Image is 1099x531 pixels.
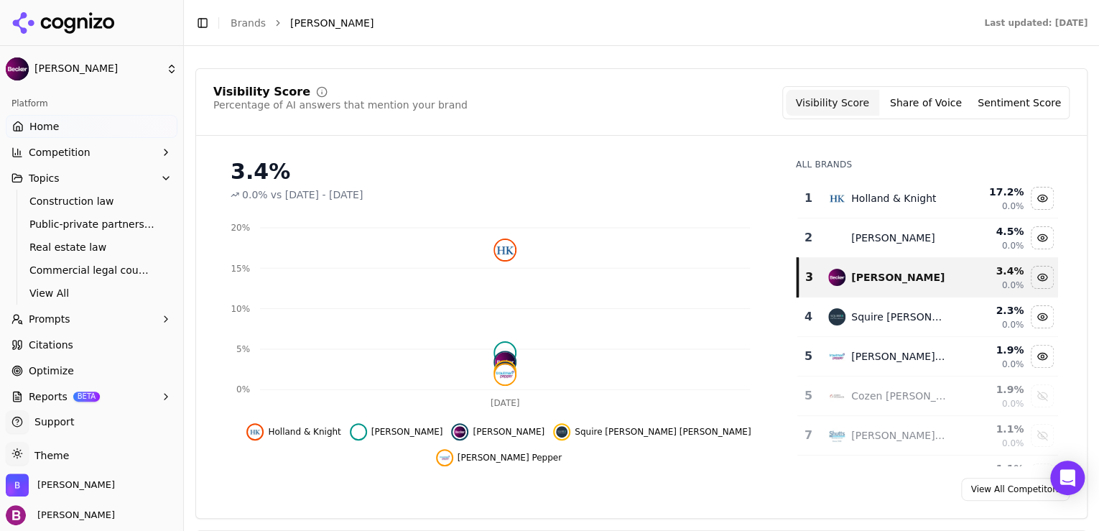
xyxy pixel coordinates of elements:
span: vs [DATE] - [DATE] [271,188,363,202]
div: 2.3 % [957,303,1024,318]
button: Hide holland & knight data [1031,187,1054,210]
div: 3.4 % [957,264,1024,278]
div: Platform [6,92,177,115]
a: View All Competitors [961,478,1070,501]
tr: 7shutts bowen[PERSON_NAME] [PERSON_NAME]1.1%0.0%Show shutts bowen data [797,416,1058,456]
button: Open organization switcher [6,474,115,497]
button: Share of Voice [879,90,973,116]
span: Home [29,119,59,134]
img: becker [828,269,845,286]
div: Squire [PERSON_NAME] [PERSON_NAME] [851,310,946,324]
img: Becker [6,57,29,80]
div: All Brands [796,159,1058,170]
nav: breadcrumb [231,16,955,30]
button: Competition [6,141,177,164]
button: Hide holland & knight data [246,423,340,440]
button: Show cozen o'connor data [1031,384,1054,407]
button: Hide becker data [1031,266,1054,289]
div: Open Intercom Messenger [1050,461,1085,495]
button: Hide troutman pepper data [1031,345,1054,368]
button: Hide becker data [451,423,544,440]
a: Brands [231,17,266,29]
span: Commercial legal counsel [29,263,154,277]
div: [PERSON_NAME] [851,231,935,245]
div: [PERSON_NAME] Pepper [851,349,946,364]
div: 1 [803,190,814,207]
div: 1.9 % [957,343,1024,357]
button: Show gray robinson data [1031,463,1054,486]
span: Prompts [29,312,70,326]
button: Sentiment Score [973,90,1066,116]
span: Becker [37,479,115,491]
span: 0.0% [242,188,268,202]
tspan: 0% [236,384,250,394]
tr: 4squire patton boggsSquire [PERSON_NAME] [PERSON_NAME]2.3%0.0%Hide squire patton boggs data [797,297,1058,337]
span: [PERSON_NAME] [473,426,544,438]
span: View All [29,286,154,300]
div: 4 [803,308,814,325]
span: Support [29,415,74,429]
tspan: 15% [231,264,250,274]
button: Visibility Score [786,90,879,116]
button: Hide squire patton boggs data [553,423,751,440]
tr: 3becker[PERSON_NAME]3.4%0.0%Hide becker data [797,258,1058,297]
tr: 1.1%Show gray robinson data [797,456,1058,495]
div: 1.9 % [957,382,1024,397]
button: ReportsBETA [6,385,177,408]
tr: 5troutman pepper[PERSON_NAME] Pepper1.9%0.0%Hide troutman pepper data [797,337,1058,377]
span: Construction law [29,194,154,208]
span: Citations [29,338,73,352]
span: 0.0% [1002,398,1024,410]
span: Topics [29,171,60,185]
img: holland & knight [249,426,261,438]
img: shutts bowen [828,427,845,444]
a: Commercial legal counsel [24,260,160,280]
tr: 1holland & knightHolland & Knight17.2%0.0%Hide holland & knight data [797,179,1058,218]
span: Squire [PERSON_NAME] [PERSON_NAME] [575,426,751,438]
div: 5 [803,348,814,365]
img: duane morris [353,426,364,438]
div: 5 [803,387,814,405]
button: Topics [6,167,177,190]
div: 3.4% [231,159,767,185]
div: Holland & Knight [851,191,936,206]
a: Home [6,115,177,138]
span: 0.0% [1002,240,1024,251]
tspan: 10% [231,304,250,314]
span: Reports [29,389,68,404]
tspan: [DATE] [491,398,520,408]
div: 17.2 % [957,185,1024,199]
button: Prompts [6,308,177,331]
div: 3 [804,269,814,286]
div: 1.1 % [957,422,1024,436]
span: Theme [29,450,69,461]
span: 0.0% [1002,280,1024,291]
img: holland & knight [495,240,515,260]
button: Hide duane morris data [350,423,443,440]
span: [PERSON_NAME] [34,63,160,75]
span: BETA [73,392,100,402]
div: 2 [803,229,814,246]
img: squire patton boggs [556,426,567,438]
img: squire patton boggs [828,308,845,325]
span: [PERSON_NAME] [371,426,443,438]
div: 7 [803,427,814,444]
span: 0.0% [1002,319,1024,331]
tspan: 5% [236,344,250,354]
button: Hide squire patton boggs data [1031,305,1054,328]
tr: 2duane morris[PERSON_NAME]4.5%0.0%Hide duane morris data [797,218,1058,258]
span: Optimize [29,364,74,378]
button: Show shutts bowen data [1031,424,1054,447]
img: cozen o'connor [828,387,845,405]
img: troutman pepper [439,452,450,463]
tspan: 20% [231,223,250,233]
a: Citations [6,333,177,356]
span: 0.0% [1002,438,1024,449]
span: [PERSON_NAME] Pepper [458,452,562,463]
div: [PERSON_NAME] [PERSON_NAME] [851,428,946,443]
a: View All [24,283,160,303]
div: Percentage of AI answers that mention your brand [213,98,468,112]
span: Public-private partnerships [29,217,154,231]
div: [PERSON_NAME] [851,270,945,285]
img: Becker [6,505,26,525]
